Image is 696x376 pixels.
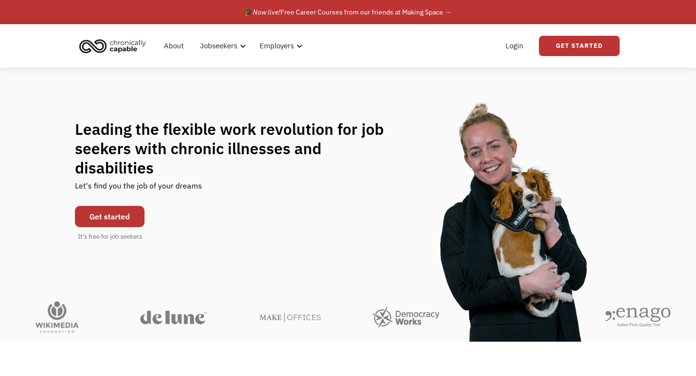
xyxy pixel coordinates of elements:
[158,30,189,61] a: About
[75,119,403,177] h1: Leading the flexible work revolution for job seekers with chronic illnesses and disabilities
[539,36,620,56] a: Get Started
[245,6,451,18] div: 🎓 Free Career Courses from our friends at Making Space →
[500,30,529,61] a: Login
[76,35,149,57] img: Chronically Capable logo
[253,8,280,16] em: Now live!
[194,30,249,61] div: Jobseekers
[260,40,294,52] div: Employers
[75,206,145,227] a: Get started
[76,35,153,57] a: home
[75,177,202,201] div: Let's find you the job of your dreams
[78,232,142,242] div: It's free for job seekers
[254,30,305,61] div: Employers
[200,40,237,52] div: Jobseekers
